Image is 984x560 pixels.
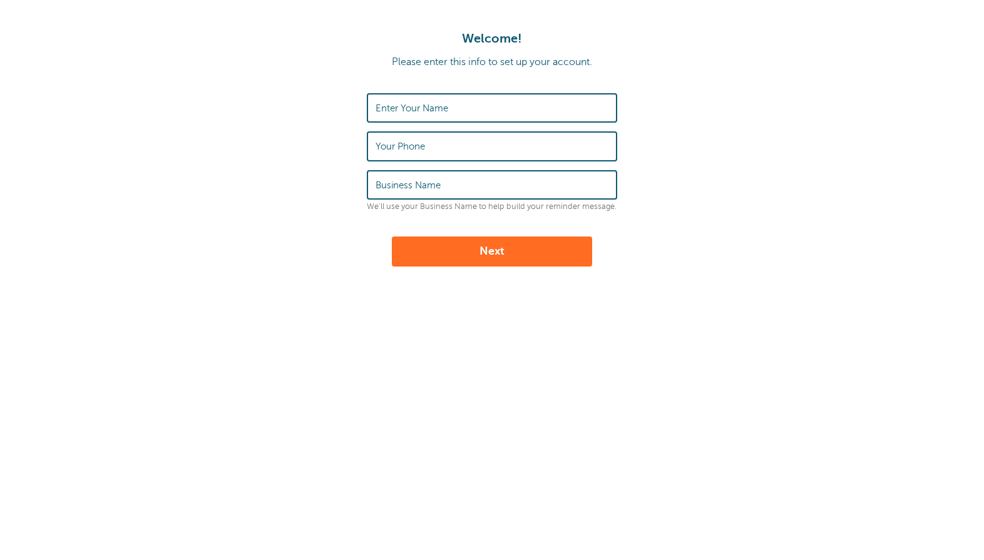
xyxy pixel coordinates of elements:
label: Business Name [376,180,441,191]
label: Enter Your Name [376,103,448,114]
h1: Welcome! [13,31,971,46]
button: Next [392,237,592,267]
p: Please enter this info to set up your account. [13,56,971,68]
label: Your Phone [376,141,425,152]
p: We'll use your Business Name to help build your reminder message. [367,202,617,211]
